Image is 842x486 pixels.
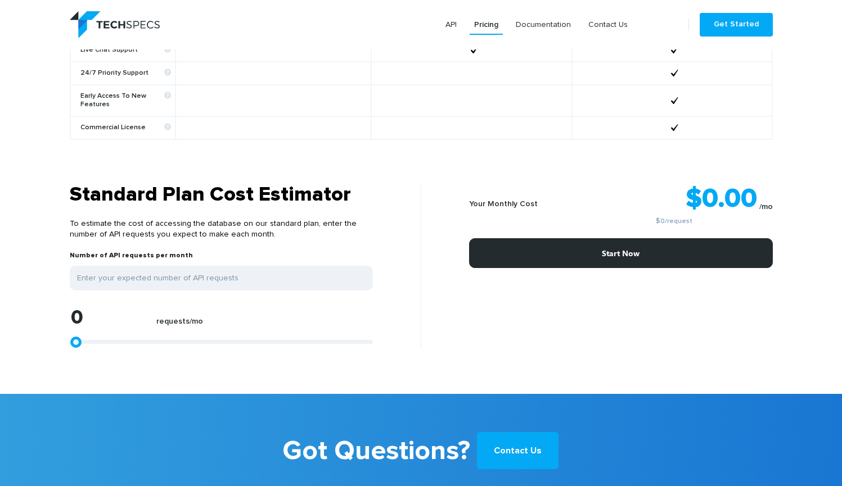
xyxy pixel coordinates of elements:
[80,69,171,78] b: 24/7 Priority Support
[686,185,757,212] strong: $0.00
[282,428,470,475] b: Got Questions?
[70,183,373,207] h3: Standard Plan Cost Estimator
[656,218,665,225] a: $0
[470,15,503,35] a: Pricing
[759,203,773,211] sub: /mo
[511,15,575,35] a: Documentation
[80,124,171,132] b: Commercial License
[469,200,538,208] b: Your Monthly Cost
[156,317,203,332] label: requests/mo
[575,218,773,225] small: /request
[469,238,773,268] a: Start Now
[70,266,373,290] input: Enter your expected number of API requests
[441,15,461,35] a: API
[80,46,171,54] b: Live Chat Support
[70,251,193,266] label: Number of API requests per month
[70,207,373,251] p: To estimate the cost of accessing the database on our standard plan, enter the number of API requ...
[477,432,559,469] a: Contact Us
[80,92,171,109] b: Early Access To New Features
[700,13,773,37] a: Get Started
[584,15,632,35] a: Contact Us
[70,11,160,38] img: logo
